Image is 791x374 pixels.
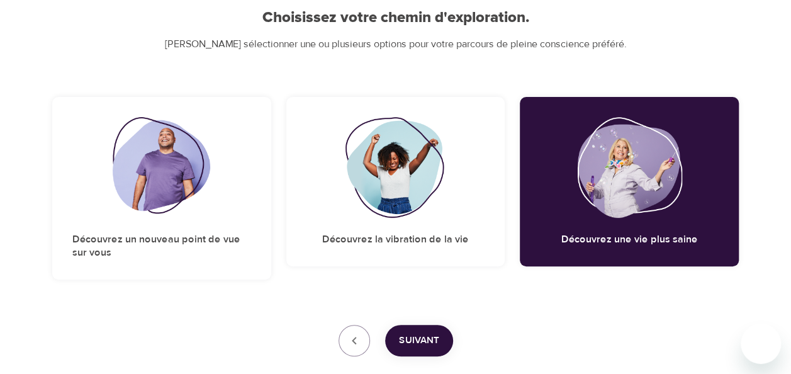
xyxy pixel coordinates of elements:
[113,117,210,218] img: Découvrez un nouveau point de vue sur vous
[52,37,739,52] p: [PERSON_NAME] sélectionner une ou plusieurs options pour votre parcours de pleine conscience préf...
[741,324,781,364] iframe: Bouton de lancement de la fenêtre de messagerie
[399,332,439,349] span: Suivant
[561,233,698,246] h5: Découvrez une vie plus saine
[52,97,271,280] div: Découvrez un nouveau point de vue sur vousDécouvrez un nouveau point de vue sur vous
[322,233,469,246] h5: Découvrez la vibration de la vie
[345,117,447,218] img: Découvrez la vibration de la vie
[52,9,739,27] h2: Choisissez votre chemin d'exploration.
[72,233,251,260] h5: Découvrez un nouveau point de vue sur vous
[286,97,505,266] div: Découvrez la vibration de la vieDécouvrez la vibration de la vie
[520,97,739,266] div: Découvrez une vie plus saineDécouvrez une vie plus saine
[577,117,682,218] img: Découvrez une vie plus saine
[385,325,453,356] button: Suivant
